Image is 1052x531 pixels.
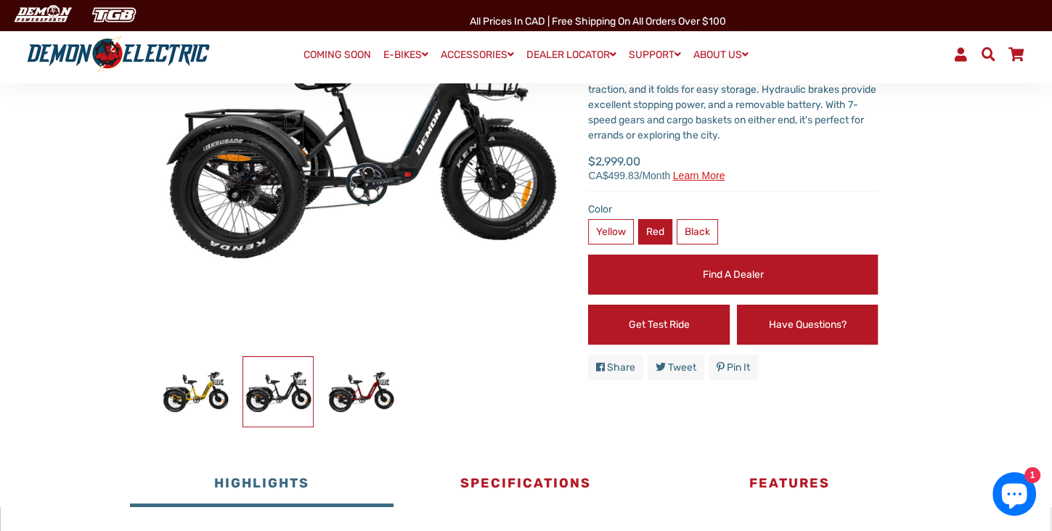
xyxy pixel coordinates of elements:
[298,45,376,65] a: COMING SOON
[588,52,878,143] div: The Demon Electric Trinity E-Trike is a stable and comfortable electric tricycle with a powerful ...
[436,44,519,65] a: ACCESSORIES
[588,202,878,217] label: Color
[624,44,686,65] a: SUPPORT
[668,361,696,374] span: Tweet
[588,305,730,345] a: Get Test Ride
[737,305,878,345] a: Have Questions?
[243,357,313,427] img: Trinity Foldable E-Trike
[588,255,878,295] a: Find a Dealer
[588,153,725,181] span: $2,999.00
[677,219,718,244] label: Black
[607,361,635,374] span: Share
[727,361,750,374] span: Pin it
[130,464,394,507] button: Highlights
[470,15,726,28] span: All Prices in CAD | Free shipping on all orders over $100
[22,36,215,73] img: Demon Electric logo
[588,219,634,244] label: Yellow
[160,357,230,427] img: Trinity Foldable E-Trike
[688,44,754,65] a: ABOUT US
[84,3,144,27] img: TGB Canada
[326,357,396,427] img: Trinity Foldable E-Trike
[657,464,921,507] button: Features
[394,464,657,507] button: Specifications
[7,3,77,27] img: Demon Electric
[988,472,1040,519] inbox-online-store-chat: Shopify online store chat
[638,219,672,244] label: Red
[378,44,433,65] a: E-BIKES
[521,44,621,65] a: DEALER LOCATOR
